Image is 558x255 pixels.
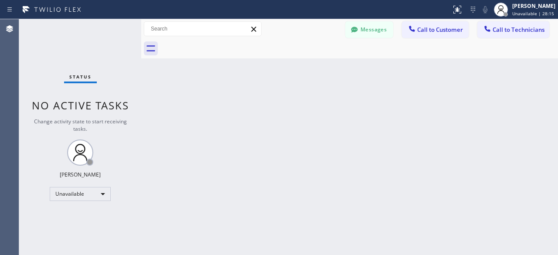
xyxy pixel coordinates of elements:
[345,21,393,38] button: Messages
[493,26,544,34] span: Call to Technicians
[402,21,469,38] button: Call to Customer
[50,187,111,201] div: Unavailable
[60,171,101,178] div: [PERSON_NAME]
[477,21,549,38] button: Call to Technicians
[479,3,491,16] button: Mute
[144,22,261,36] input: Search
[32,98,129,112] span: No active tasks
[69,74,92,80] span: Status
[34,118,127,133] span: Change activity state to start receiving tasks.
[417,26,463,34] span: Call to Customer
[512,10,554,17] span: Unavailable | 28:15
[512,2,555,10] div: [PERSON_NAME]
